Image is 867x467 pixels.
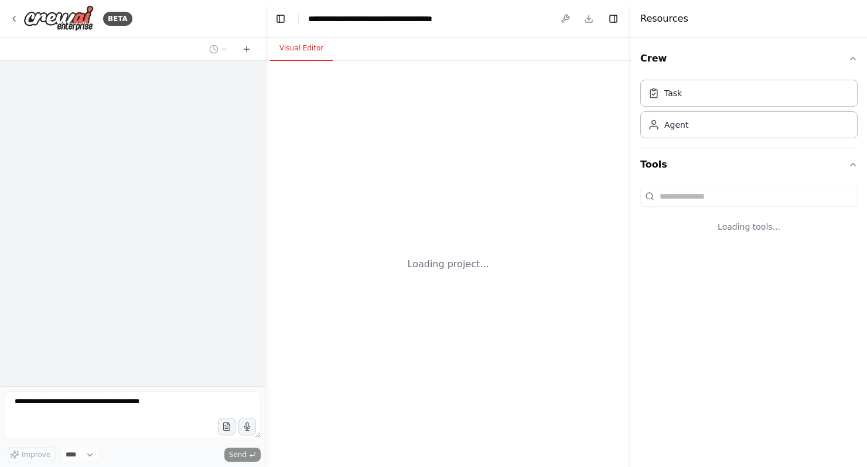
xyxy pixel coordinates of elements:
[224,448,261,462] button: Send
[640,212,858,242] div: Loading tools...
[664,119,688,131] div: Agent
[640,148,858,181] button: Tools
[229,450,247,459] span: Send
[270,36,333,61] button: Visual Editor
[640,75,858,148] div: Crew
[238,418,256,435] button: Click to speak your automation idea
[605,11,622,27] button: Hide right sidebar
[308,13,432,25] nav: breadcrumb
[237,42,256,56] button: Start a new chat
[5,447,56,462] button: Improve
[272,11,289,27] button: Hide left sidebar
[408,257,489,271] div: Loading project...
[23,5,94,32] img: Logo
[204,42,233,56] button: Switch to previous chat
[640,12,688,26] h4: Resources
[664,87,682,99] div: Task
[103,12,132,26] div: BETA
[22,450,50,459] span: Improve
[640,181,858,251] div: Tools
[218,418,235,435] button: Upload files
[640,42,858,75] button: Crew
